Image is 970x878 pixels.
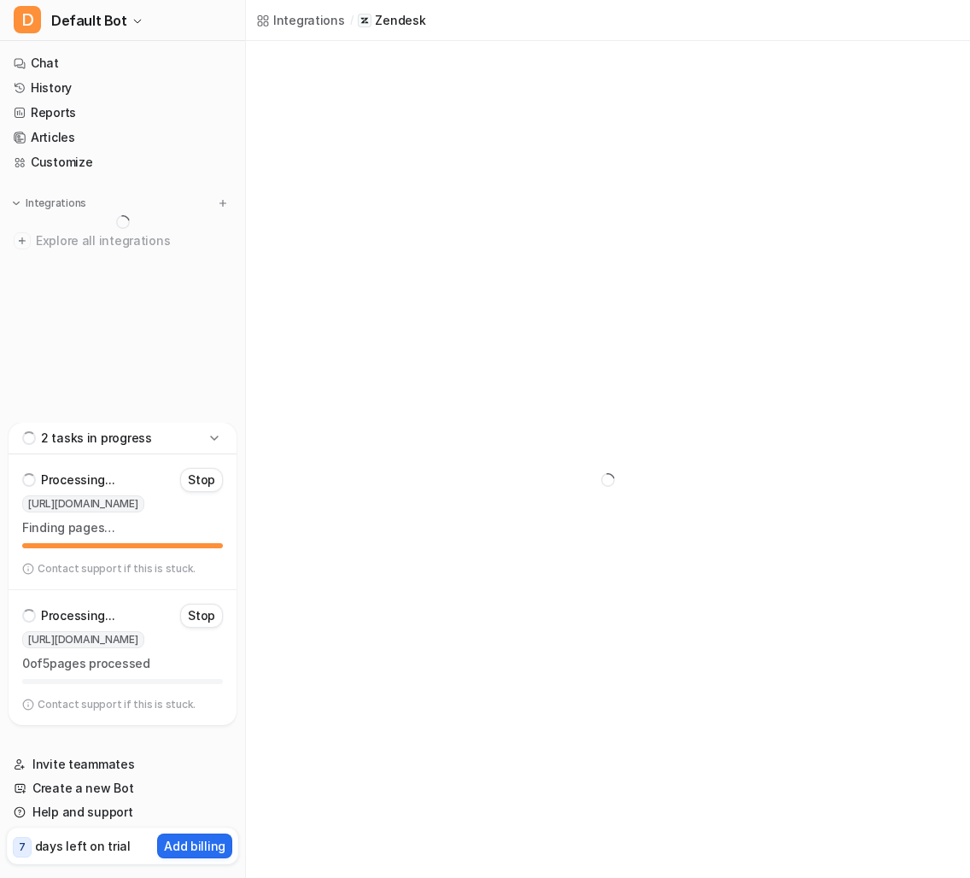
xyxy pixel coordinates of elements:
a: Articles [7,126,238,149]
span: / [350,13,354,28]
a: Integrations [256,11,345,29]
a: Help and support [7,800,238,824]
a: Customize [7,150,238,174]
p: Processing... [41,607,114,624]
span: Explore all integrations [36,227,231,255]
span: Default Bot [51,9,127,32]
p: Stop [188,471,215,489]
p: Contact support if this is stuck. [38,562,196,576]
button: Add billing [157,834,232,858]
span: [URL][DOMAIN_NAME] [22,631,144,648]
p: days left on trial [35,837,131,855]
span: D [14,6,41,33]
img: explore all integrations [14,232,31,249]
p: 0 of 5 pages processed [22,655,223,672]
p: Finding pages… [22,519,223,536]
span: [URL][DOMAIN_NAME] [22,495,144,512]
p: 2 tasks in progress [41,430,152,447]
button: Stop [180,468,223,492]
p: Stop [188,607,215,624]
a: Invite teammates [7,752,238,776]
div: Integrations [273,11,345,29]
img: expand menu [10,197,22,209]
p: Zendesk [375,12,425,29]
img: menu_add.svg [217,197,229,209]
p: Integrations [26,196,86,210]
button: Stop [180,604,223,628]
a: Zendesk [358,12,425,29]
p: 7 [19,840,26,855]
p: Add billing [164,837,225,855]
p: Processing... [41,471,114,489]
a: Explore all integrations [7,229,238,253]
a: Create a new Bot [7,776,238,800]
p: Contact support if this is stuck. [38,698,196,711]
button: Integrations [7,195,91,212]
a: Chat [7,51,238,75]
a: Reports [7,101,238,125]
a: History [7,76,238,100]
